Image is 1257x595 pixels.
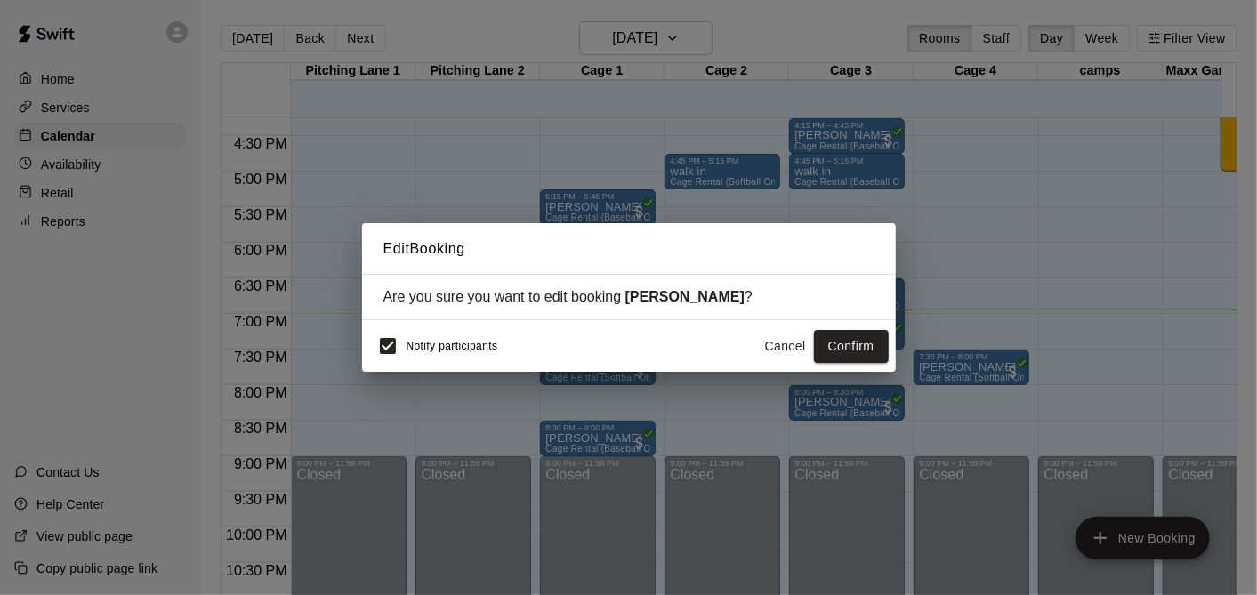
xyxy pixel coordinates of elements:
strong: [PERSON_NAME] [625,289,745,304]
span: Notify participants [407,341,498,353]
button: Confirm [814,330,889,363]
div: Are you sure you want to edit booking ? [383,289,874,305]
h2: Edit Booking [362,223,896,275]
button: Cancel [757,330,814,363]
